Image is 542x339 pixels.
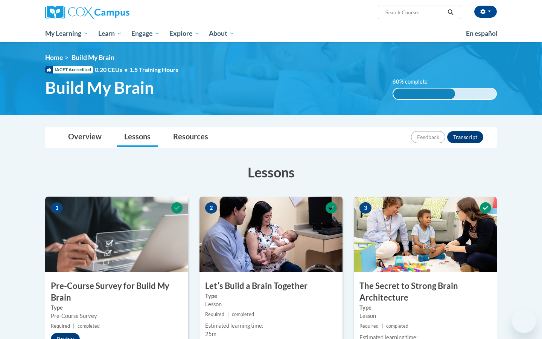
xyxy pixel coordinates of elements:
img: Course Image [199,197,343,272]
img: Cox Campus [45,6,129,19]
span: Build My Brain [45,78,154,98]
a: Learn [93,25,127,42]
button: Feedback [411,131,445,143]
span: Explore [169,29,199,38]
a: En español [461,26,502,41]
span: 25m [205,331,216,337]
span: completed [78,323,100,329]
a: Overview [61,127,109,147]
label: Type [51,304,183,312]
label: Type [205,292,337,300]
span: IACET Accredited [45,66,93,73]
h3: Lessons [45,163,497,182]
button: Account Settings [474,6,497,18]
span: Required [205,312,224,317]
span: | [227,312,229,317]
a: About [204,25,240,42]
span: Required [51,323,70,329]
iframe: Button to launch messaging window [512,309,536,333]
span: completed [386,323,408,329]
span: | [73,323,75,329]
div: Estimated learning time: [205,322,337,330]
input: Search Courses [385,8,445,17]
a: Explore [164,25,204,42]
span: 3 [359,202,371,214]
div: Main menu [34,25,508,42]
div: Pre-Course Survey [51,312,183,320]
span: | [382,323,383,329]
img: Course Image [45,197,188,272]
span: 2 [205,202,217,214]
button: Search [445,8,456,17]
div: Lesson [359,312,491,320]
button: Transcript [447,131,483,143]
h3: Pre-Course Survey for Build My Brain [45,280,188,304]
label: 60% complete [393,78,436,86]
span: About [209,29,234,38]
span: My Learning [45,29,88,38]
a: Cox Campus [45,6,188,19]
div: Lesson [205,300,337,308]
span: Learn [98,29,122,38]
span: 1 [51,202,63,214]
span: Build My Brain [72,53,114,61]
span: 0.20 CEUs [95,66,129,74]
span: En español [466,29,498,37]
span: • [124,66,128,73]
div: 60% complete [393,89,455,99]
h3: The Secret to Strong Brain Architecture [354,280,497,304]
h3: Letʹs Build a Brain Together [199,280,343,292]
span: Required [359,323,379,329]
a: Home [45,53,63,61]
a: My Learning [40,25,93,42]
span: completed [232,312,254,317]
span: 1.5 Training Hours [129,66,178,73]
img: Course Image [354,197,497,272]
a: Resources [166,127,216,147]
label: Type [359,304,491,312]
span: Engage [131,29,160,38]
a: Lessons [117,127,158,147]
a: Engage [126,25,164,42]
